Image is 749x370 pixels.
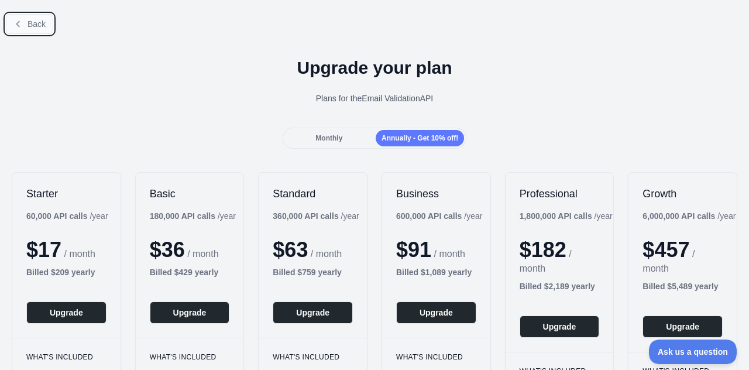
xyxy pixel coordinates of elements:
[382,134,458,142] span: Annually - Get 10% off!
[520,187,600,201] h2: Professional
[315,134,342,142] span: Monthly
[396,187,476,201] h2: Business
[273,187,353,201] h2: Standard
[649,340,737,364] iframe: Toggle Customer Support
[643,187,723,201] h2: Growth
